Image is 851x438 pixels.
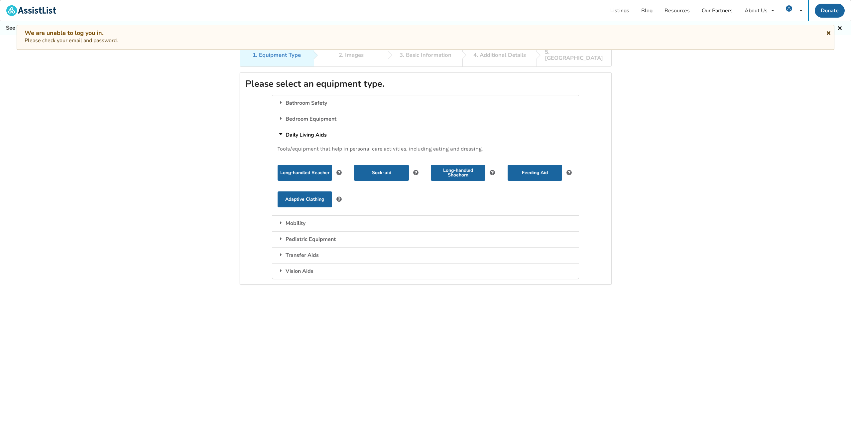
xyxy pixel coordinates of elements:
div: Please check your email and password. [25,29,826,45]
a: Resources [659,0,696,21]
a: Donate [815,4,845,18]
button: Feeding Aid [508,165,562,181]
div: Bedroom Equipment [272,111,579,127]
div: Daily Living Aids [272,127,579,143]
a: Listings [604,0,635,21]
button: Long-handled Reacher [278,165,332,181]
div: Vision Aids [272,263,579,279]
button: Adaptive Clothing [278,191,332,207]
img: assistlist-logo [6,5,56,16]
div: We are unable to log you in. [25,29,826,37]
button: Sock-aid [354,165,409,181]
a: Our Partners [696,0,739,21]
div: Pediatric Equipment [272,231,579,247]
a: Blog [635,0,659,21]
div: Mobility [272,215,579,231]
a: Browse Here [136,24,168,32]
span: Tools/equipment that help in personal care activities, including eating and dressing. [278,146,483,152]
div: About Us [745,8,768,13]
div: Transfer Aids [272,247,579,263]
button: Long-handled Shoehorn [431,165,485,181]
div: Bathroom Safety [272,95,579,111]
img: user icon [786,5,792,12]
h2: Please select an equipment type. [245,78,606,90]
